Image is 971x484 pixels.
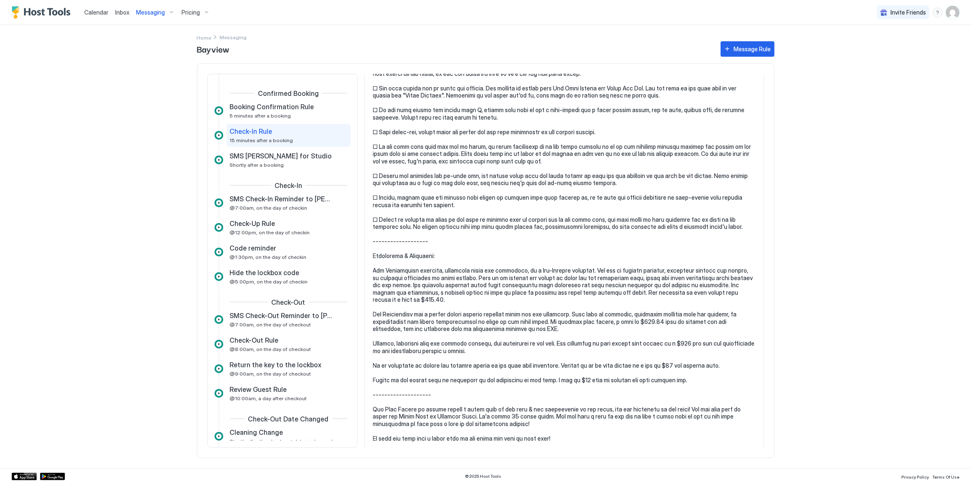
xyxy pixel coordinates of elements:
a: Terms Of Use [932,472,959,481]
span: Invite Friends [890,9,926,16]
span: Check-Out Rule [230,336,279,344]
span: Breadcrumb [220,34,247,40]
iframe: To enrich screen reader interactions, please activate Accessibility in Grammarly extension settings [8,456,28,476]
span: @7:00am, on the day of checkin [230,205,308,211]
a: Google Play Store [40,473,65,480]
span: Return the key to the lockbox [230,361,322,369]
span: @9:00am, on the day of checkout [230,371,311,377]
a: Privacy Policy [901,472,929,481]
span: Booking Confirmation Rule [230,103,314,111]
span: Code reminder [230,244,277,252]
span: Terms Of Use [932,474,959,479]
span: Hide the lockbox code [230,268,300,277]
span: @1:30pm, on the day of checkin [230,254,307,260]
button: Message Rule [721,41,774,57]
span: @10:00am, a day after checkout [230,395,307,401]
span: Privacy Policy [901,474,929,479]
span: Cleaning Change [230,428,283,436]
a: Host Tools Logo [12,6,74,19]
span: 15 minutes after a booking [230,137,293,143]
span: Shortly after a booking [230,162,284,168]
span: 5 minutes after a booking [230,113,291,119]
div: User profile [946,6,959,19]
span: @5:00pm, on the day of checkin [230,278,308,285]
span: Check-In Rule [230,127,272,135]
div: menu [933,8,943,18]
span: SMS Check-In Reminder to [PERSON_NAME] for Studio [230,195,334,203]
span: Check-Out Date Changed [248,415,329,423]
span: @7:00am, on the day of checkout [230,321,311,328]
span: @12:00pm, on the day of checkin [230,229,310,236]
span: Shortly after the check-out date is changed [230,438,333,444]
span: SMS [PERSON_NAME] for Studio [230,152,332,160]
span: @8:00am, on the day of checkout [230,346,311,352]
span: Review Guest Rule [230,385,287,394]
span: Check-Out [272,298,305,306]
div: Breadcrumb [197,33,212,42]
span: Bayview [197,43,712,55]
a: Inbox [115,8,129,17]
span: SMS Check-Out Reminder to [PERSON_NAME] for Studio [230,311,334,320]
span: Check-Up Rule [230,219,275,228]
div: Message Rule [734,45,771,53]
span: Calendar [84,9,108,16]
span: Inbox [115,9,129,16]
span: Messaging [136,9,165,16]
a: Calendar [84,8,108,17]
span: Pricing [182,9,200,16]
span: Check-In [275,181,302,190]
span: Home [197,35,212,41]
span: Confirmed Booking [258,89,319,98]
a: Home [197,33,212,42]
a: App Store [12,473,37,480]
span: © 2025 Host Tools [465,474,502,479]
